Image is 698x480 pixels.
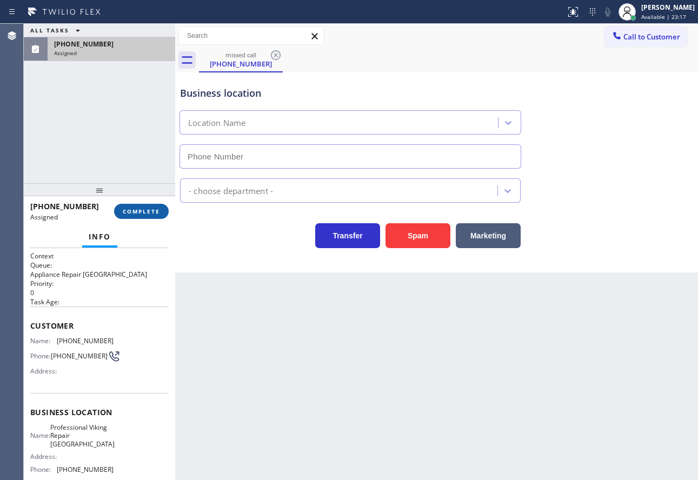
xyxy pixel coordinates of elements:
div: Location Name [188,117,246,129]
input: Phone Number [180,144,521,169]
span: Address: [30,452,59,461]
button: ALL TASKS [24,24,91,37]
span: Assigned [54,49,77,57]
span: Phone: [30,465,57,474]
span: [PHONE_NUMBER] [51,352,108,360]
div: missed call [200,51,282,59]
button: Info [82,226,117,248]
span: ALL TASKS [30,26,69,34]
h2: Queue: [30,261,169,270]
button: Call to Customer [604,26,687,47]
p: 0 [30,288,169,297]
span: Professional Viking Repair [GEOGRAPHIC_DATA] [50,423,115,448]
div: Business location [180,86,521,101]
button: Mute [600,4,615,19]
div: [PERSON_NAME] [641,3,695,12]
h2: Priority: [30,279,169,288]
button: Marketing [456,223,521,248]
span: [PHONE_NUMBER] [54,39,114,49]
span: Business location [30,407,169,417]
span: Address: [30,367,59,375]
span: COMPLETE [123,208,160,215]
span: [PHONE_NUMBER] [57,465,114,474]
button: Spam [385,223,450,248]
h1: Context [30,251,169,261]
button: Transfer [315,223,380,248]
h2: Task Age: [30,297,169,306]
div: [PHONE_NUMBER] [200,59,282,69]
span: [PHONE_NUMBER] [30,201,99,211]
span: Customer [30,321,169,331]
span: Phone: [30,352,51,360]
p: Appliance Repair [GEOGRAPHIC_DATA] [30,270,169,279]
button: COMPLETE [114,204,169,219]
div: (206) 712-3688 [200,48,282,71]
input: Search [179,27,324,44]
div: - choose department - [189,184,273,197]
span: Name: [30,337,57,345]
span: Call to Customer [623,32,680,42]
span: Assigned [30,212,58,222]
span: [PHONE_NUMBER] [57,337,114,345]
span: Info [89,232,111,242]
span: Available | 23:17 [641,13,686,21]
span: Name: [30,431,50,439]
